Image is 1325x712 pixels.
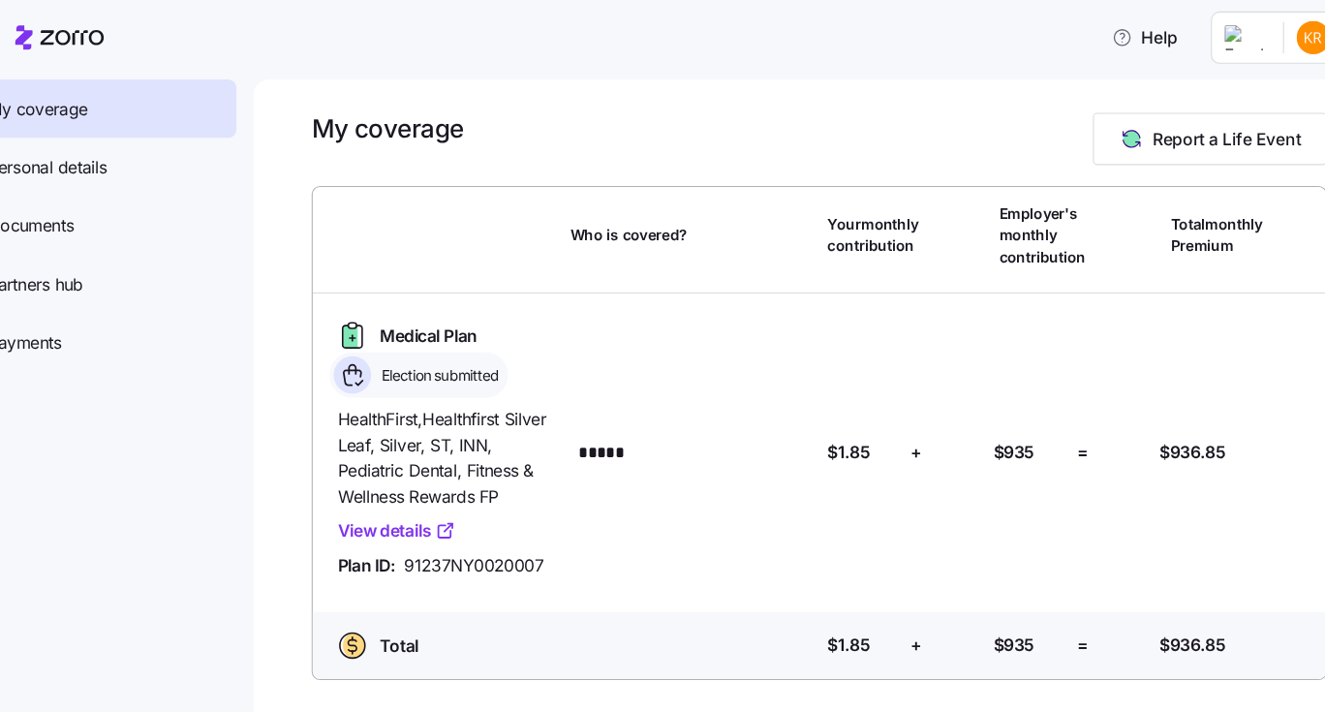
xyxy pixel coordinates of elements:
[1098,23,1159,46] span: Help
[1136,117,1274,140] span: Report a Life Event
[1203,23,1242,46] img: Employer logo
[381,377,581,473] span: HealthFirst , Healthfirst Silver Leaf, Silver, ST, INN, Pediatric Dental, Fitness & Wellness Rewa...
[12,236,287,291] a: Partners hub
[994,189,1074,248] span: Employer's monthly contribution
[56,252,144,276] span: Partners hub
[1143,586,1204,610] span: $936.85
[12,74,287,128] a: My coverage
[381,480,490,505] a: View details
[1065,408,1076,432] span: =
[1083,15,1175,54] button: Help
[381,512,434,537] span: Plan ID:
[12,291,287,345] a: Payments
[835,408,874,432] span: $1.85
[12,182,287,236] a: Documents
[835,586,874,610] span: $1.85
[1065,586,1076,610] span: =
[1081,105,1298,153] button: Report a Life Event
[356,105,498,135] h1: My coverage
[1154,199,1239,238] span: Total monthly Premium
[419,587,455,611] span: Total
[989,408,1027,432] span: $935
[12,128,287,182] a: Personal details
[835,199,919,238] span: Your monthly contribution
[911,408,922,432] span: +
[56,306,124,330] span: Payments
[597,208,705,228] span: Who is covered?
[989,586,1027,610] span: $935
[56,89,148,113] span: My coverage
[911,586,922,610] span: +
[419,299,509,324] span: Medical Plan
[1270,19,1301,50] img: 4d05b9002db90dfcfae71cbd276e89ce
[56,198,136,222] span: Documents
[1143,408,1204,432] span: $936.85
[416,338,530,357] span: Election submitted
[442,512,571,537] span: 91237NY0020007
[56,143,167,168] span: Personal details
